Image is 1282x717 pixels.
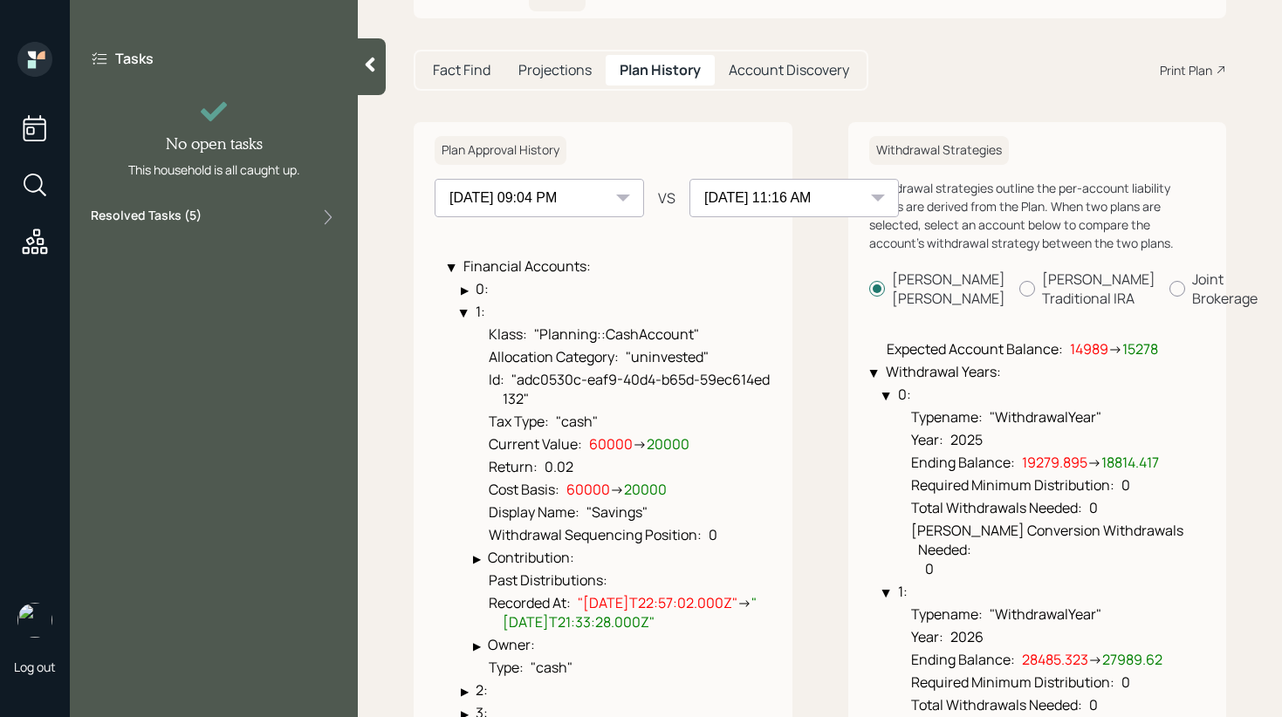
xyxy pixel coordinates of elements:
[1087,453,1101,472] span: →
[489,480,559,499] span: Cost Basis :
[489,593,571,612] span: Recorded At :
[1122,339,1158,358] span: 15278
[881,589,892,597] div: ▶
[911,498,1082,517] span: Total Withdrawals Needed :
[709,525,717,544] span: 0
[887,339,1063,358] span: Expected Account Balance :
[990,407,1101,427] span: "WithdrawalYear"
[489,434,582,454] span: Current Value :
[489,347,619,366] span: Allocation Category :
[461,284,469,296] div: ▶
[115,49,154,68] label: Tasks
[911,627,943,646] span: Year :
[911,407,983,427] span: Typename :
[950,430,983,449] span: 2025
[463,256,591,276] span: Financial Accounts :
[1169,270,1258,308] label: Joint Brokerage
[925,559,934,578] span: 0
[489,502,579,522] span: Display Name :
[476,680,488,700] span: 2 :
[911,673,1114,692] span: Required Minimum Distribution :
[488,548,574,567] span: Contribution :
[556,412,598,431] span: "cash"
[1070,339,1108,358] span: 14989
[489,658,524,677] span: Type :
[518,62,592,79] h5: Projections
[911,475,1114,495] span: Required Minimum Distribution :
[911,650,1015,669] span: Ending Balance :
[1102,650,1162,669] span: 27989.62
[489,570,607,590] span: Past Distributions :
[128,160,300,179] div: This household is all caught up.
[545,457,573,476] span: 0.02
[898,582,908,601] span: 1 :
[658,188,675,208] div: VS
[868,369,880,377] div: ▶
[435,136,566,165] h6: Plan Approval History
[446,263,457,271] div: ▶
[578,593,737,612] span: "[DATE]T22:57:02.000Z"
[17,603,52,638] img: retirable_logo.png
[1089,695,1098,714] span: 0
[476,302,485,321] span: 1 :
[737,593,751,612] span: →
[886,362,1001,381] span: Withdrawal Years :
[489,412,549,431] span: Tax Type :
[911,453,1015,472] span: Ending Balance :
[911,604,983,624] span: Typename :
[489,370,504,389] span: Id :
[589,434,633,454] span: 60000
[1022,650,1088,669] span: 28485.323
[898,385,911,404] span: 0 :
[1088,650,1102,669] span: →
[586,502,648,522] span: "Savings"
[503,593,757,632] span: "[DATE]T21:33:28.000Z"
[729,62,849,79] h5: Account Discovery
[1108,339,1122,358] span: →
[647,434,689,454] span: 20000
[620,62,701,79] h5: Plan History
[633,434,647,454] span: →
[624,480,667,499] span: 20000
[488,635,535,654] span: Owner :
[489,324,527,344] span: Klass :
[911,521,1183,559] span: [PERSON_NAME] Conversion Withdrawals Needed :
[531,658,572,677] span: "cash"
[566,480,610,499] span: 60000
[610,480,624,499] span: →
[14,659,56,675] div: Log out
[869,179,1206,252] div: Withdrawal strategies outline the per-account liability needs are derived from the Plan. When two...
[433,62,490,79] h5: Fact Find
[950,627,984,646] span: 2026
[869,136,1009,165] h6: Withdrawal Strategies
[1101,453,1159,472] span: 18814.417
[1121,475,1130,495] span: 0
[473,553,481,564] div: ▶
[990,604,1101,624] span: "WithdrawalYear"
[881,392,892,399] div: ▶
[473,640,481,652] div: ▶
[626,347,709,366] span: "uninvested"
[1022,453,1087,472] span: 19279.895
[869,270,1005,308] label: [PERSON_NAME] [PERSON_NAME]
[534,324,699,344] span: "Planning::CashAccount"
[476,279,489,298] span: 0 :
[166,134,263,154] h4: No open tasks
[91,207,202,228] label: Resolved Tasks ( 5 )
[911,430,943,449] span: Year :
[1121,673,1130,692] span: 0
[461,686,469,697] div: ▶
[1160,61,1212,79] div: Print Plan
[1089,498,1098,517] span: 0
[458,309,470,317] div: ▶
[503,370,770,408] span: "adc0530c-eaf9-40d4-b65d-59ec614ed132"
[911,695,1082,714] span: Total Withdrawals Needed :
[1019,270,1155,308] label: [PERSON_NAME] Traditional IRA
[489,525,702,544] span: Withdrawal Sequencing Position :
[489,457,538,476] span: Return :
